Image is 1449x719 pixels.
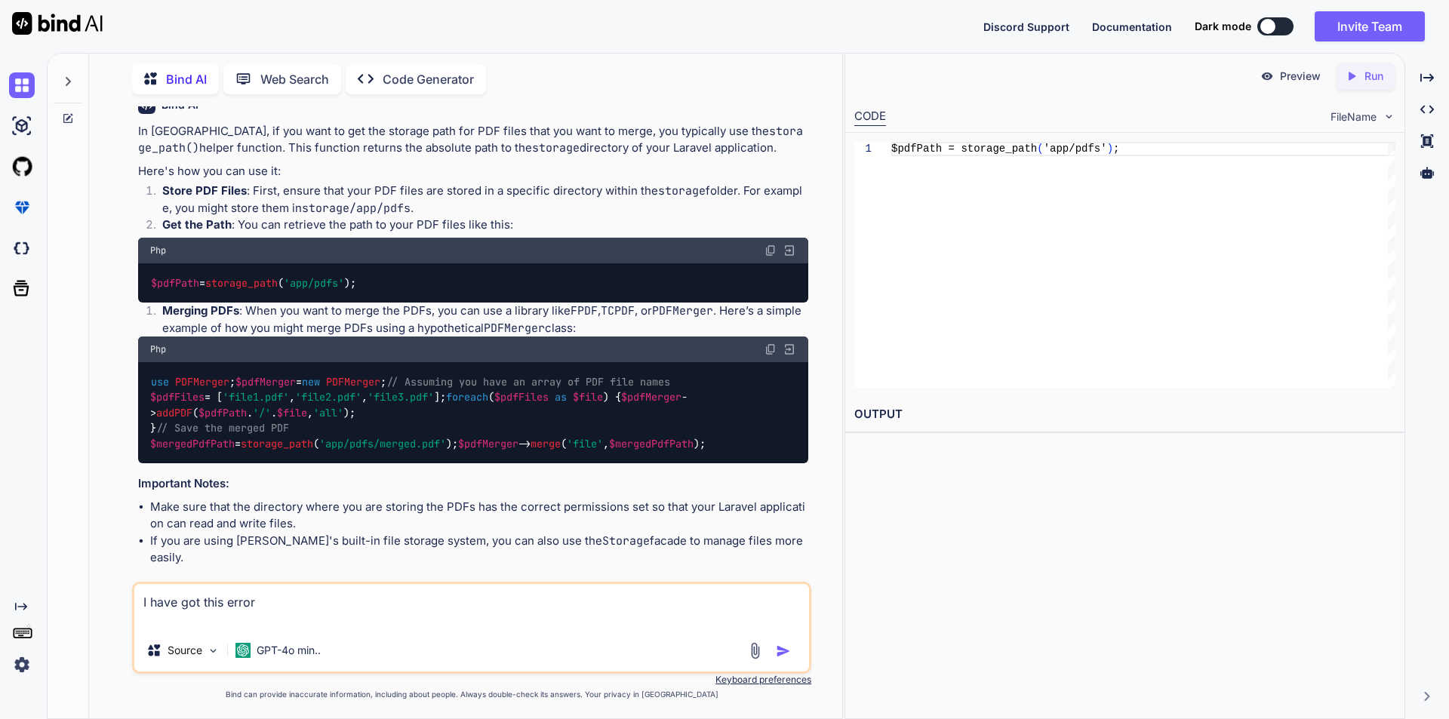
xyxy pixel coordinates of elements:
button: Documentation [1092,19,1172,35]
span: Dark mode [1195,19,1251,34]
code: TCPDF [601,303,635,318]
span: $pdfMerger [458,437,518,450]
p: Here's how you can use it: [138,163,808,180]
code: PDFMerger [652,303,713,318]
strong: Merging PDFs [162,303,239,318]
span: $pdfFiles [494,391,549,404]
span: merge [531,437,561,450]
span: $pdfPath = storage_path [891,143,1037,155]
span: 'file2.pdf' [295,391,361,404]
p: GPT-4o min.. [257,643,321,658]
span: $mergedPdfPath [609,437,694,450]
img: chevron down [1383,110,1395,123]
code: ; = ; = [ , , ]; ( ) { -> ( . . , ); } = ( ); -> ( , ); [150,374,706,451]
span: 'app/pdfs' [284,276,344,290]
span: storage_path [205,276,278,290]
img: premium [9,195,35,220]
li: If you are using [PERSON_NAME]'s built-in file storage system, you can also use the facade to man... [150,533,808,567]
img: ai-studio [9,113,35,139]
span: ) [1106,143,1112,155]
span: PDFMerger [175,375,229,389]
span: addPDF [156,406,192,419]
span: $pdfPath [198,406,247,419]
p: Bind can provide inaccurate information, including about people. Always double-check its answers.... [132,689,811,700]
p: Source [168,643,202,658]
span: ( [1037,143,1043,155]
span: PDFMerger [326,375,380,389]
code: storage [658,183,706,198]
img: Open in Browser [783,244,796,257]
img: darkCloudIdeIcon [9,235,35,261]
span: $pdfPath [151,276,199,290]
img: preview [1260,69,1274,83]
img: settings [9,652,35,678]
img: copy [764,343,777,355]
p: Preview [1280,69,1321,84]
span: '/' [253,406,271,419]
code: = ( ); [150,275,358,291]
p: Keyboard preferences [132,674,811,686]
span: $file [277,406,307,419]
img: githubLight [9,154,35,180]
span: $pdfMerger [621,391,681,404]
button: Discord Support [983,19,1069,35]
strong: Store PDF Files [162,183,247,198]
img: chat [9,72,35,98]
span: 'all' [313,406,343,419]
span: // Assuming you have an array of PDF file names [386,375,670,389]
button: Invite Team [1315,11,1425,41]
span: use [151,375,169,389]
textarea: I have got this error [134,584,809,629]
span: Php [150,343,166,355]
span: 'app/pdfs/merged.pdf' [319,437,446,450]
img: Bind AI [12,12,103,35]
li: : When you want to merge the PDFs, you can use a library like , , or . Here’s a simple example of... [150,303,808,336]
span: 'file' [567,437,603,450]
h3: Example with Storage Facade: [138,579,808,596]
h3: Important Notes: [138,475,808,493]
img: Pick Models [207,644,220,657]
span: 'app/pdfs' [1043,143,1106,155]
span: Documentation [1092,20,1172,33]
code: FPDF [571,303,598,318]
span: 'file1.pdf' [223,391,289,404]
li: Make sure that the directory where you are storing the PDFs has the correct permissions set so th... [150,499,808,533]
span: storage_path [241,437,313,450]
div: 1 [854,142,872,156]
span: // Save the merged PDF [156,422,289,435]
code: PDFMerger [484,321,545,336]
p: Web Search [260,70,329,88]
span: new [302,375,320,389]
img: GPT-4o mini [235,643,251,658]
img: icon [776,644,791,659]
code: Storage [602,533,650,548]
span: ; [1113,143,1119,155]
img: Open in Browser [783,343,796,356]
p: : You can retrieve the path to your PDF files like this: [162,217,808,234]
p: : First, ensure that your PDF files are stored in a specific directory within the folder. For exa... [162,183,808,217]
h2: OUTPUT [845,397,1404,432]
img: attachment [746,642,764,659]
p: In [GEOGRAPHIC_DATA], if you want to get the storage path for PDF files that you want to merge, y... [138,123,808,157]
p: Bind AI [166,70,207,88]
strong: Get the Path [162,217,232,232]
div: CODE [854,108,886,126]
span: Php [150,244,166,257]
code: storage/app/pdfs [302,201,411,216]
span: 'file3.pdf' [368,391,434,404]
p: Run [1364,69,1383,84]
span: $pdfMerger [235,375,296,389]
span: FileName [1331,109,1377,124]
img: copy [764,244,777,257]
span: as [555,391,567,404]
code: storage [532,140,580,155]
span: $file [573,391,603,404]
span: foreach [446,391,488,404]
p: Code Generator [383,70,474,88]
span: Discord Support [983,20,1069,33]
span: $pdfFiles [150,391,205,404]
span: $mergedPdfPath [150,437,235,450]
